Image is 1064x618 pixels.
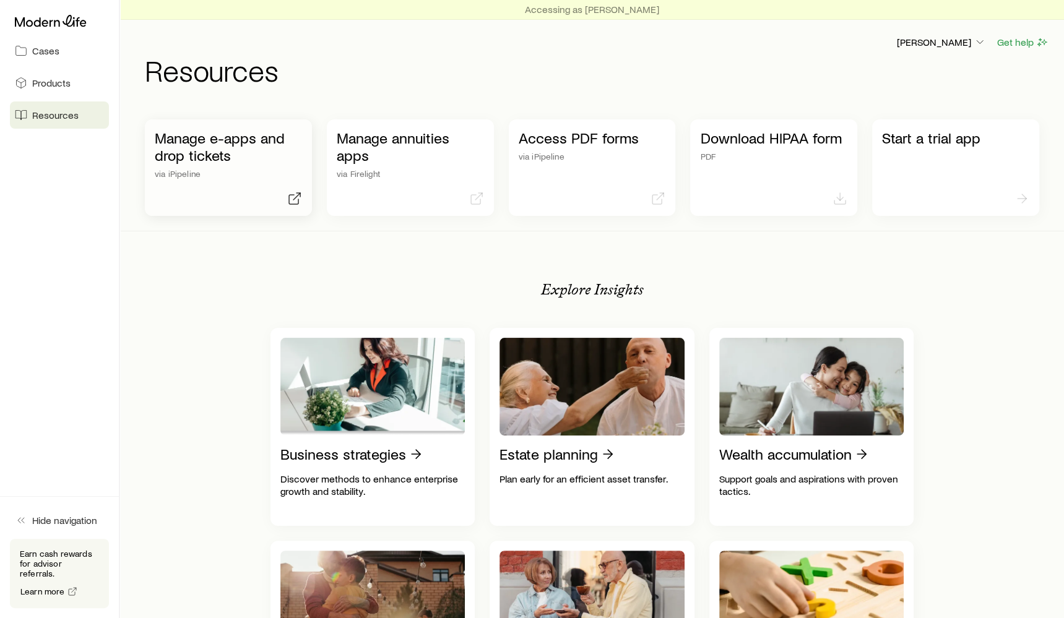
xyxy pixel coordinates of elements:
[20,587,65,596] span: Learn more
[10,69,109,97] a: Products
[280,338,465,436] img: Business strategies
[280,473,465,497] p: Discover methods to enhance enterprise growth and stability.
[525,3,659,15] p: Accessing as [PERSON_NAME]
[10,539,109,608] div: Earn cash rewards for advisor referrals.Learn more
[20,549,99,578] p: Earn cash rewards for advisor referrals.
[719,473,904,497] p: Support goals and aspirations with proven tactics.
[32,45,59,57] span: Cases
[519,152,666,161] p: via iPipeline
[280,445,406,463] p: Business strategies
[997,35,1049,49] button: Get help
[519,129,666,147] p: Access PDF forms
[882,129,1029,147] p: Start a trial app
[490,328,694,526] a: Estate planningPlan early for an efficient asset transfer.
[690,119,857,216] a: Download HIPAA formPDF
[155,129,302,164] p: Manage e-apps and drop tickets
[719,445,852,463] p: Wealth accumulation
[337,129,484,164] p: Manage annuities apps
[10,37,109,64] a: Cases
[337,169,484,179] p: via Firelight
[500,445,598,463] p: Estate planning
[700,152,847,161] p: PDF
[270,328,475,526] a: Business strategiesDiscover methods to enhance enterprise growth and stability.
[719,338,904,436] img: Wealth accumulation
[709,328,914,526] a: Wealth accumulationSupport goals and aspirations with proven tactics.
[32,109,79,121] span: Resources
[32,514,97,526] span: Hide navigation
[32,77,71,89] span: Products
[145,55,1049,85] h1: Resources
[500,338,685,436] img: Estate planning
[500,473,685,485] p: Plan early for an efficient asset transfer.
[10,101,109,129] a: Resources
[541,281,644,298] p: Explore Insights
[897,36,986,48] p: [PERSON_NAME]
[700,129,847,147] p: Download HIPAA form
[155,169,302,179] p: via iPipeline
[896,35,987,50] button: [PERSON_NAME]
[10,507,109,534] button: Hide navigation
